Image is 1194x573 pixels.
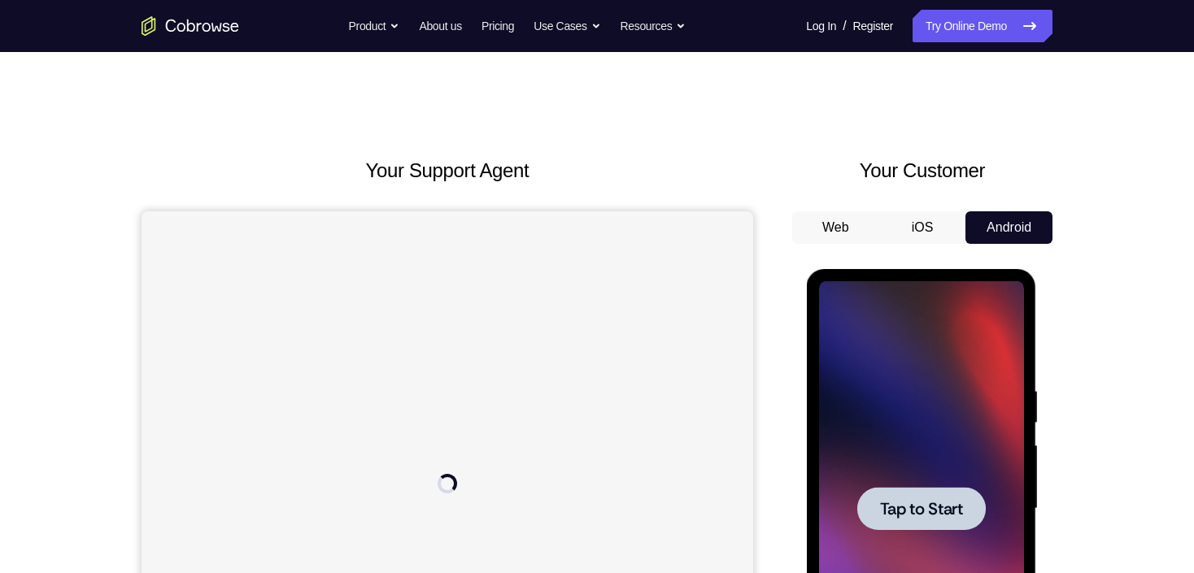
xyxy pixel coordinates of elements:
button: Android [965,211,1052,244]
a: Log In [806,10,836,42]
a: Try Online Demo [913,10,1052,42]
button: Tap to Start [50,218,179,261]
a: About us [419,10,461,42]
button: Product [349,10,400,42]
span: Tap to Start [73,232,156,248]
a: Pricing [482,10,514,42]
button: Resources [621,10,686,42]
a: Register [853,10,893,42]
button: Web [792,211,879,244]
button: iOS [879,211,966,244]
h2: Your Customer [792,156,1052,185]
button: Use Cases [534,10,600,42]
h2: Your Support Agent [142,156,753,185]
a: Go to the home page [142,16,239,36]
span: / [843,16,846,36]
